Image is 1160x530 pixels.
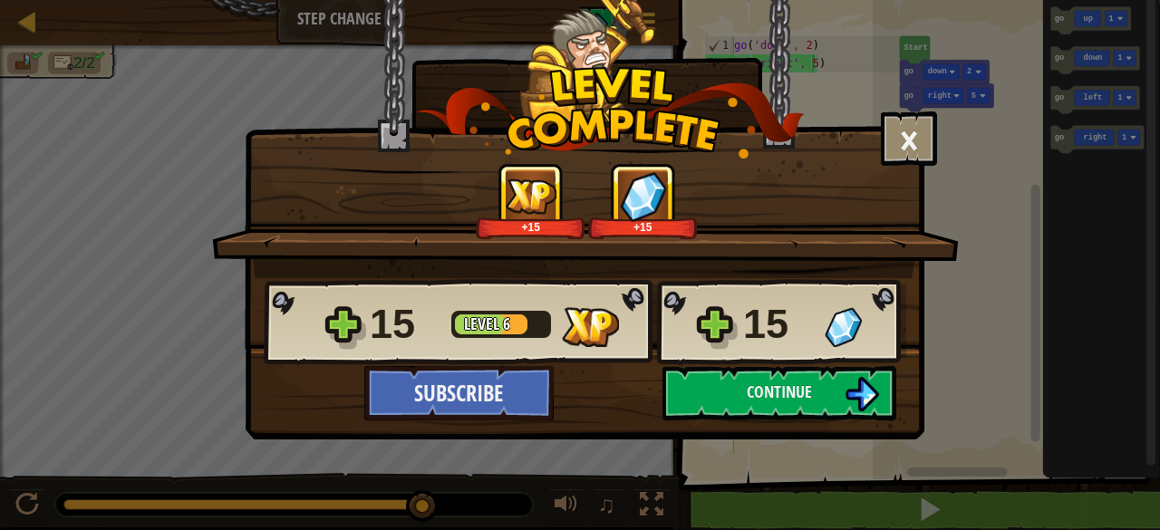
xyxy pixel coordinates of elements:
img: level_complete.png [416,67,805,159]
div: +15 [592,220,694,234]
img: Gems Gained [620,171,667,221]
img: XP Gained [506,178,556,214]
div: 15 [370,295,440,353]
button: Continue [662,366,896,420]
span: 6 [503,313,510,335]
span: Level [464,313,503,335]
button: × [881,111,937,166]
img: Continue [845,377,879,411]
div: 15 [743,295,814,353]
img: XP Gained [562,307,619,347]
span: Continue [747,381,812,403]
div: +15 [479,220,582,234]
img: Gems Gained [825,307,862,347]
button: Subscribe [364,366,554,420]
